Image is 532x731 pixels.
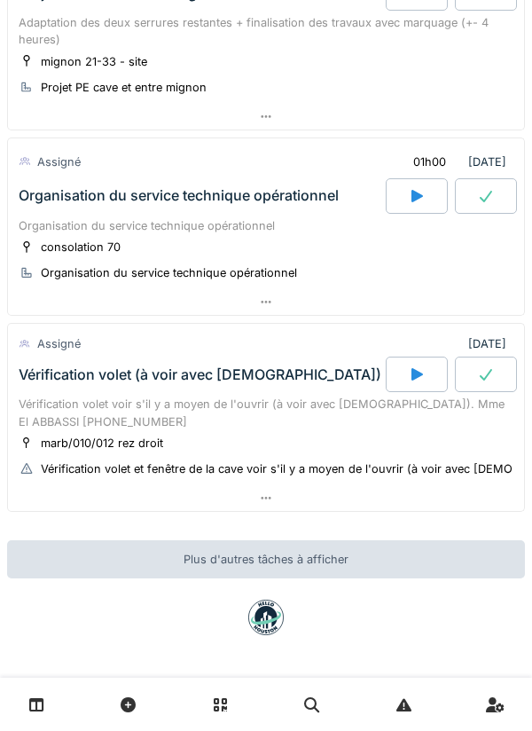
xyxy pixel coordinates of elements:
div: consolation 70 [41,239,121,255]
div: Vérification volet voir s'il y a moyen de l'ouvrir (à voir avec [DEMOGRAPHIC_DATA]). Mme El ABBAS... [19,396,513,429]
div: mignon 21-33 - site [41,53,147,70]
div: Assigné [37,335,81,352]
div: [DATE] [468,335,513,352]
div: Plus d'autres tâches à afficher [7,540,525,578]
div: Organisation du service technique opérationnel [41,264,297,281]
div: Assigné [37,153,81,170]
div: Organisation du service technique opérationnel [19,217,513,234]
div: 01h00 [413,153,446,170]
div: Organisation du service technique opérationnel [19,187,339,204]
div: Adaptation des deux serrures restantes + finalisation des travaux avec marquage (+- 4 heures) [19,14,513,48]
div: [DATE] [398,145,513,178]
div: marb/010/012 rez droit [41,435,163,452]
div: Projet PE cave et entre mignon [41,79,207,96]
div: Vérification volet (à voir avec [DEMOGRAPHIC_DATA]) [19,366,381,383]
img: badge-BVDL4wpA.svg [248,600,284,635]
